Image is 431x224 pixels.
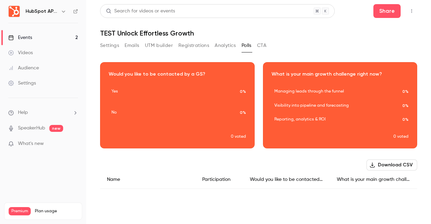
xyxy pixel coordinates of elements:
button: Share [373,4,401,18]
span: Plan usage [35,208,78,214]
button: CTA [257,40,266,51]
button: Analytics [215,40,236,51]
div: Would you like to be contacted by a GS? [243,171,330,189]
span: Help [18,109,28,116]
button: Emails [125,40,139,51]
h6: HubSpot APAC [26,8,58,15]
span: new [49,125,63,132]
div: Settings [8,80,36,87]
button: Settings [100,40,119,51]
div: Search for videos or events [106,8,175,15]
div: Videos [8,49,33,56]
a: SpeakerHub [18,125,45,132]
div: What is your main growth challenge right now? [330,171,417,189]
button: UTM builder [145,40,173,51]
li: help-dropdown-opener [8,109,78,116]
button: Polls [242,40,252,51]
span: Premium [9,207,31,215]
button: Registrations [178,40,209,51]
div: Participation [195,171,243,189]
span: What's new [18,140,44,147]
div: Name [100,171,195,189]
button: Download CSV [366,159,417,171]
h1: TEST Unlock Effortless Growth [100,29,417,37]
img: HubSpot APAC [9,6,20,17]
div: Audience [8,65,39,71]
div: Events [8,34,32,41]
